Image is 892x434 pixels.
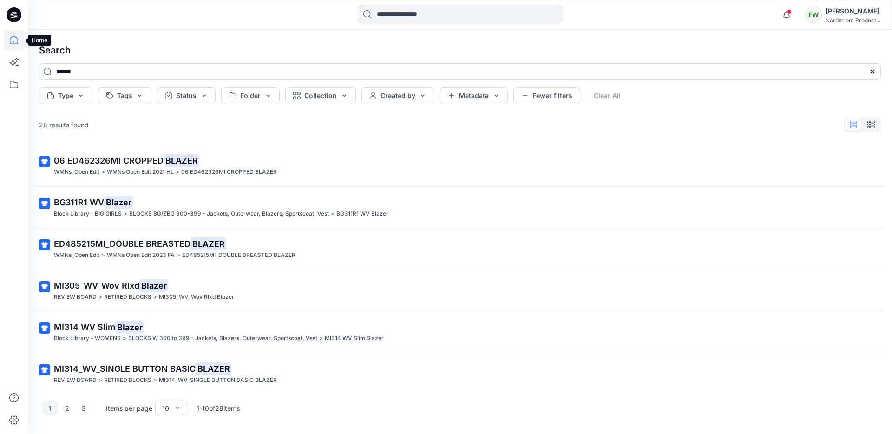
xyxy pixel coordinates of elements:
[128,334,317,343] p: BLOCKS W 300 to 399 - Jackets, Blazers, Outerwear, Sportscoat, Vest
[331,209,334,219] p: >
[59,401,74,415] button: 2
[153,292,157,302] p: >
[33,149,886,183] a: 06 ED462326MI CROPPEDBLAZERWMNs_Open Edit>WMNs Open Edit 2021 HL>06 ED462326MI CROPPED BLAZER
[104,196,133,209] mark: Blazer
[440,87,508,104] button: Metadata
[33,315,886,349] a: MI314 WV SlimBlazerBlock Library - WOMENS>BLOCKS W 300 to 399 - Jackets, Blazers, Outerwear, Spor...
[181,167,277,177] p: 06 ED462326MI CROPPED BLAZER
[164,154,199,167] mark: BLAZER
[54,197,104,207] span: BG311R1 WV
[336,209,388,219] p: BG311R1 WV Blazer
[32,37,888,63] h4: Search
[43,401,58,415] button: 1
[39,87,92,104] button: Type
[190,237,226,250] mark: BLAZER
[124,209,127,219] p: >
[157,87,216,104] button: Status
[115,321,144,334] mark: Blazer
[107,167,174,177] p: WMNs Open Edit 2021 HL
[123,334,126,343] p: >
[361,87,434,104] button: Created by
[162,403,169,413] div: 10
[826,17,880,24] div: Nordstrom Product...
[98,375,102,385] p: >
[221,87,280,104] button: Folder
[33,357,886,391] a: MI314_WV_SINGLE BUTTON BASICBLAZERREVIEW BOARD>RETIRED BLOCKS>MI314_WV_SINGLE BUTTON BASIC BLAZER
[182,250,295,260] p: ED485215MI_DOUBLE BREASTED BLAZER
[54,156,164,165] span: 06 ED462326MI CROPPED
[129,209,329,219] p: BLOCKS BG/ZBG 300-399 - Jackets, Outerwear, Blazers, Sportscoat, Vest
[33,191,886,224] a: BG311R1 WVBlazerBlock Library - BIG GIRLS>BLOCKS BG/ZBG 300-399 - Jackets, Outerwear, Blazers, Sp...
[107,250,175,260] p: WMNs Open Edit 2023 FA
[76,401,91,415] button: 3
[826,6,880,17] div: [PERSON_NAME]
[513,87,580,104] button: Fewer filters
[39,120,89,130] p: 28 results found
[319,334,323,343] p: >
[54,209,122,219] p: Block Library - BIG GIRLS
[101,167,105,177] p: >
[54,292,97,302] p: REVIEW BOARD
[196,362,231,375] mark: BLAZER
[54,334,121,343] p: Block Library - WOMENS
[33,232,886,266] a: ED485215MI_DOUBLE BREASTEDBLAZERWMNs_Open Edit>WMNs Open Edit 2023 FA>ED485215MI_DOUBLE BREASTED ...
[54,322,115,332] span: MI314 WV Slim
[177,250,180,260] p: >
[54,375,97,385] p: REVIEW BOARD
[101,250,105,260] p: >
[54,239,190,249] span: ED485215MI_DOUBLE BREASTED
[54,250,99,260] p: WMNs_Open Edit
[176,167,179,177] p: >
[54,364,196,374] span: MI314_WV_SINGLE BUTTON BASIC
[106,403,152,413] p: Items per page
[159,292,234,302] p: MI305_WV_Wov Rlxd Blazer
[54,167,99,177] p: WMNs_Open Edit
[805,7,822,23] div: FW
[153,375,157,385] p: >
[98,292,102,302] p: >
[98,87,151,104] button: Tags
[285,87,356,104] button: Collection
[139,279,168,292] mark: Blazer
[325,334,384,343] p: MI314 WV Slim Blazer
[104,292,151,302] p: RETIRED BLOCKS
[159,375,277,385] p: MI314_WV_SINGLE BUTTON BASIC BLAZER
[104,375,151,385] p: RETIRED BLOCKS
[54,281,139,290] span: MI305_WV_Wov Rlxd
[197,403,240,413] p: 1 - 10 of 28 items
[33,274,886,308] a: MI305_WV_Wov RlxdBlazerREVIEW BOARD>RETIRED BLOCKS>MI305_WV_Wov Rlxd Blazer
